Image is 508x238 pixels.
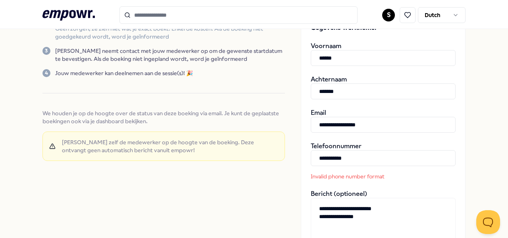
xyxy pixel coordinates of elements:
[311,75,456,99] div: Achternaam
[311,42,456,66] div: Voornaam
[55,25,285,41] p: Geen zorgen, ze zien niet wat je exact boekt. Enkel de kosten. Als de boeking niet goedgekeurd wo...
[62,138,279,154] span: [PERSON_NAME] zelf de medewerker op de hoogte van de boeking. Deze ontvangt geen automatisch beri...
[119,6,358,24] input: Search for products, categories or subcategories
[55,47,285,63] p: [PERSON_NAME] neemt contact met jouw medewerker op om de gewenste startdatum te bevestigen. Als d...
[311,142,456,180] div: Telefoonnummer
[42,69,50,77] div: 4
[382,9,395,21] button: S
[55,69,193,77] p: Jouw medewerker kan deelnemen aan de sessie(s)! 🎉
[311,172,418,180] p: Invalid phone number format
[42,47,50,55] div: 3
[476,210,500,234] iframe: Help Scout Beacon - Open
[42,109,285,125] span: We houden je op de hoogte over de status van deze boeking via email. Je kunt de geplaatste boekin...
[311,109,456,133] div: Email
